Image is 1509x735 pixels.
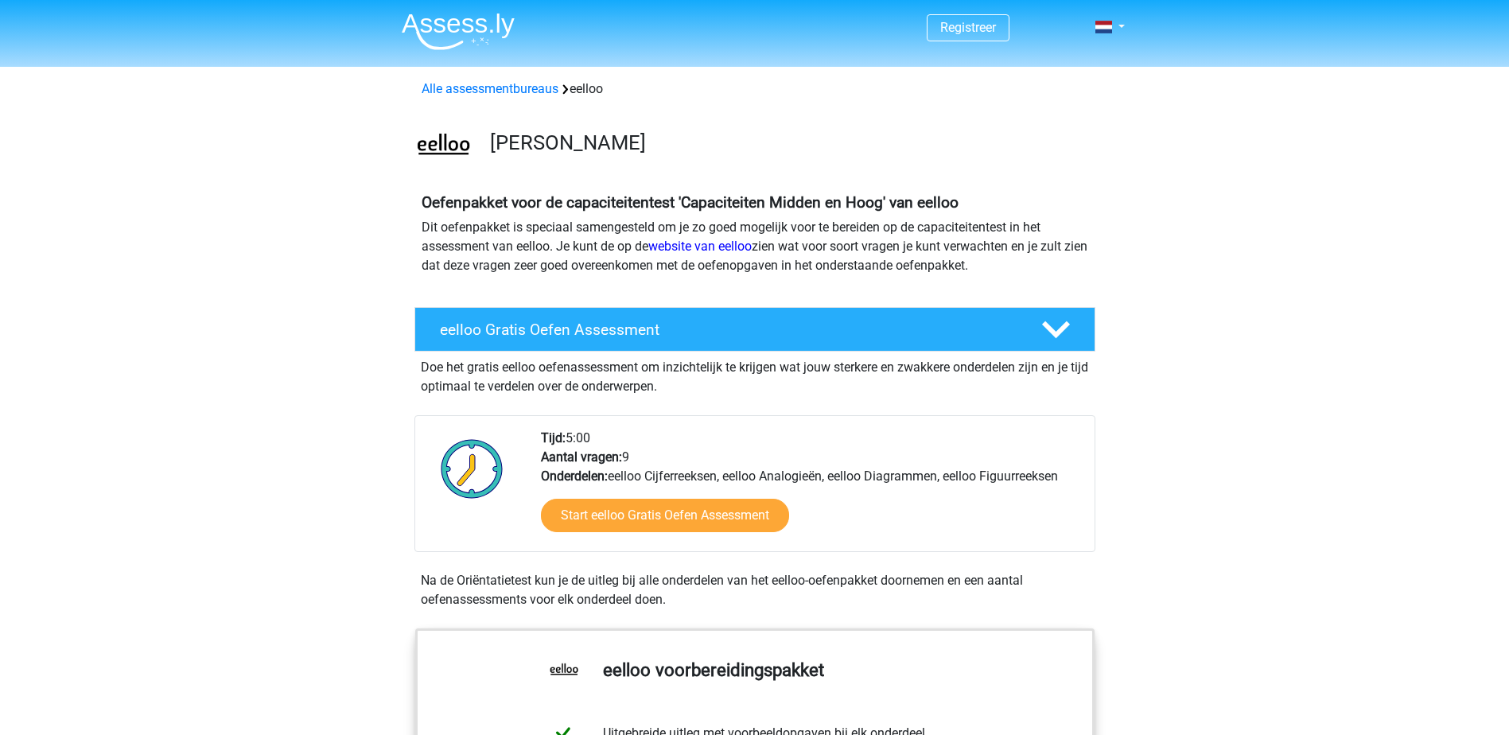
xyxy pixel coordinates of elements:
[490,130,1083,155] h3: [PERSON_NAME]
[422,218,1088,275] p: Dit oefenpakket is speciaal samengesteld om je zo goed mogelijk voor te bereiden op de capaciteit...
[648,239,752,254] a: website van eelloo
[440,321,1016,339] h4: eelloo Gratis Oefen Assessment
[422,81,558,96] a: Alle assessmentbureaus
[415,80,1095,99] div: eelloo
[529,429,1094,551] div: 5:00 9 eelloo Cijferreeksen, eelloo Analogieën, eelloo Diagrammen, eelloo Figuurreeksen
[940,20,996,35] a: Registreer
[541,469,608,484] b: Onderdelen:
[422,193,959,212] b: Oefenpakket voor de capaciteitentest 'Capaciteiten Midden en Hoog' van eelloo
[402,13,515,50] img: Assessly
[414,571,1095,609] div: Na de Oriëntatietest kun je de uitleg bij alle onderdelen van het eelloo-oefenpakket doornemen en...
[408,307,1102,352] a: eelloo Gratis Oefen Assessment
[541,430,566,445] b: Tijd:
[414,352,1095,396] div: Doe het gratis eelloo oefenassessment om inzichtelijk te krijgen wat jouw sterkere en zwakkere on...
[541,499,789,532] a: Start eelloo Gratis Oefen Assessment
[415,118,472,174] img: eelloo.png
[541,449,622,465] b: Aantal vragen:
[432,429,512,508] img: Klok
